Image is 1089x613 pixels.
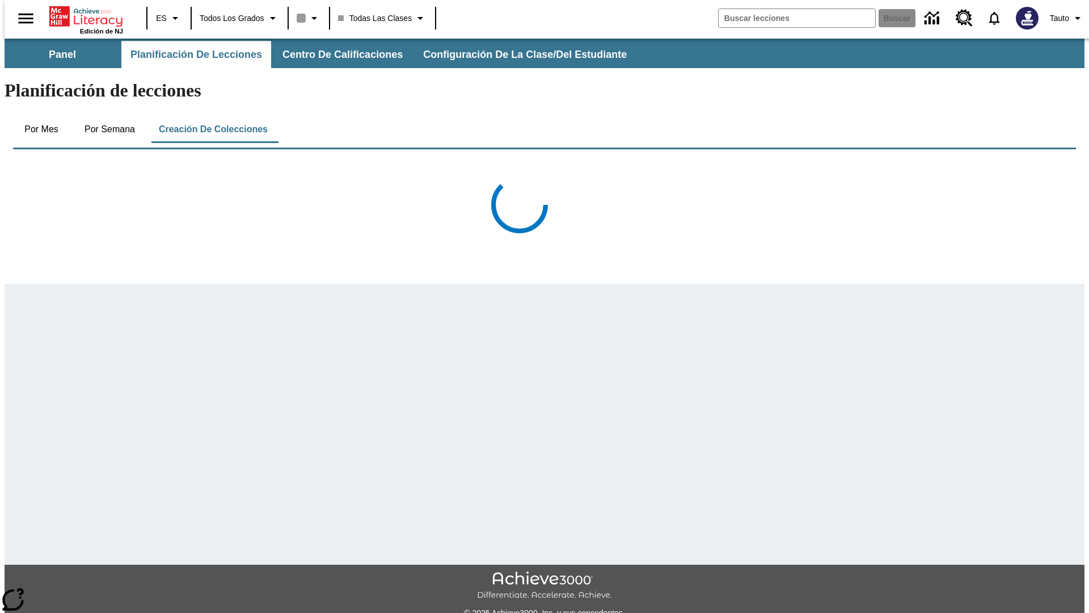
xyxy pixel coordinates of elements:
[200,12,264,24] span: Todos los grados
[1009,3,1045,33] button: Escoja un nuevo avatar
[49,48,76,61] span: Panel
[121,41,271,68] button: Planificación de lecciones
[719,9,875,27] input: Buscar campo
[1050,12,1069,24] span: Tauto
[477,572,612,601] img: Achieve3000 Differentiate Accelerate Achieve
[1045,8,1089,28] button: Perfil/Configuración
[6,41,119,68] button: Panel
[423,48,627,61] span: Configuración de la clase/del estudiante
[980,3,1009,33] a: Notificaciones
[334,8,432,28] button: Clase: Todas las clases, Selecciona una clase
[130,48,262,61] span: Planificación de lecciones
[195,8,284,28] button: Grado: Todos los grados, Elige un grado
[949,3,980,33] a: Centro de recursos, Se abrirá en una pestaña nueva.
[1016,7,1039,30] img: Avatar
[918,3,949,34] a: Centro de información
[13,116,70,143] button: Por mes
[49,4,123,35] div: Portada
[151,8,187,28] button: Lenguaje: ES, Selecciona un idioma
[156,12,167,24] span: ES
[5,39,1084,68] div: Subbarra de navegación
[80,28,123,35] span: Edición de NJ
[150,116,277,143] button: Creación de colecciones
[75,116,144,143] button: Por semana
[414,41,636,68] button: Configuración de la clase/del estudiante
[273,41,412,68] button: Centro de calificaciones
[338,12,412,24] span: Todas las clases
[282,48,403,61] span: Centro de calificaciones
[49,5,123,28] a: Portada
[5,41,637,68] div: Subbarra de navegación
[5,80,1084,101] h1: Planificación de lecciones
[9,2,43,35] button: Abrir el menú lateral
